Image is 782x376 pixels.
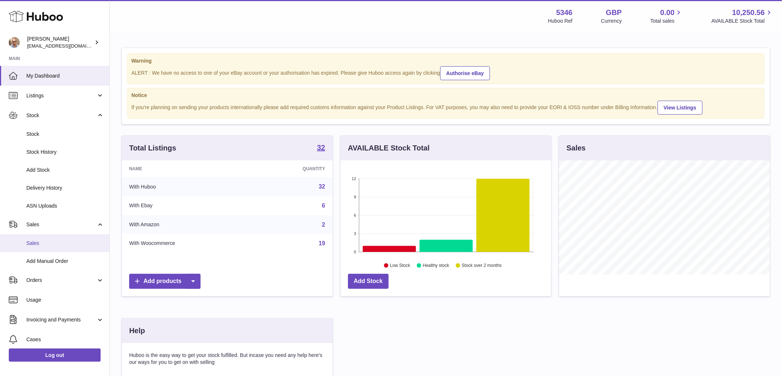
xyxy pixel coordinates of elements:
[26,221,96,228] span: Sales
[122,234,252,253] td: With Woocommerce
[423,263,449,268] text: Healthy stock
[440,66,490,80] a: Authorise eBay
[122,160,252,177] th: Name
[352,176,356,181] text: 12
[601,18,622,25] div: Currency
[27,36,93,49] div: [PERSON_NAME]
[556,8,573,18] strong: 5346
[9,37,20,48] img: support@radoneltd.co.uk
[129,143,176,153] h3: Total Listings
[26,336,104,343] span: Cases
[390,263,411,268] text: Low Stock
[319,183,325,190] a: 32
[26,112,96,119] span: Stock
[26,185,104,191] span: Delivery History
[131,57,760,64] strong: Warning
[26,297,104,304] span: Usage
[129,352,325,366] p: Huboo is the easy way to get your stock fulfilled. But incase you need any help here's our ways f...
[26,131,104,138] span: Stock
[122,215,252,234] td: With Amazon
[131,92,760,99] strong: Notice
[131,100,760,115] div: If you're planning on sending your products internationally please add required customs informati...
[122,196,252,215] td: With Ebay
[122,177,252,196] td: With Huboo
[26,149,104,156] span: Stock History
[252,160,332,177] th: Quantity
[26,316,96,323] span: Invoicing and Payments
[129,274,201,289] a: Add products
[650,8,683,25] a: 0.00 Total sales
[319,240,325,246] a: 19
[26,202,104,209] span: ASN Uploads
[354,250,356,254] text: 0
[711,18,773,25] span: AVAILABLE Stock Total
[348,274,389,289] a: Add Stock
[606,8,622,18] strong: GBP
[27,43,108,49] span: [EMAIL_ADDRESS][DOMAIN_NAME]
[26,92,96,99] span: Listings
[322,202,325,209] a: 6
[354,213,356,217] text: 6
[322,221,325,228] a: 2
[26,258,104,265] span: Add Manual Order
[317,144,325,151] strong: 32
[650,18,683,25] span: Total sales
[26,167,104,174] span: Add Stock
[354,231,356,236] text: 3
[462,263,502,268] text: Stock over 2 months
[566,143,585,153] h3: Sales
[26,72,104,79] span: My Dashboard
[548,18,573,25] div: Huboo Ref
[131,65,760,80] div: ALERT : We have no access to one of your eBay account or your authorisation has expired. Please g...
[658,101,703,115] a: View Listings
[26,240,104,247] span: Sales
[9,349,101,362] a: Log out
[348,143,430,153] h3: AVAILABLE Stock Total
[26,277,96,284] span: Orders
[711,8,773,25] a: 10,250.56 AVAILABLE Stock Total
[354,195,356,199] text: 9
[129,326,145,336] h3: Help
[732,8,765,18] span: 10,250.56
[661,8,675,18] span: 0.00
[317,144,325,153] a: 32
